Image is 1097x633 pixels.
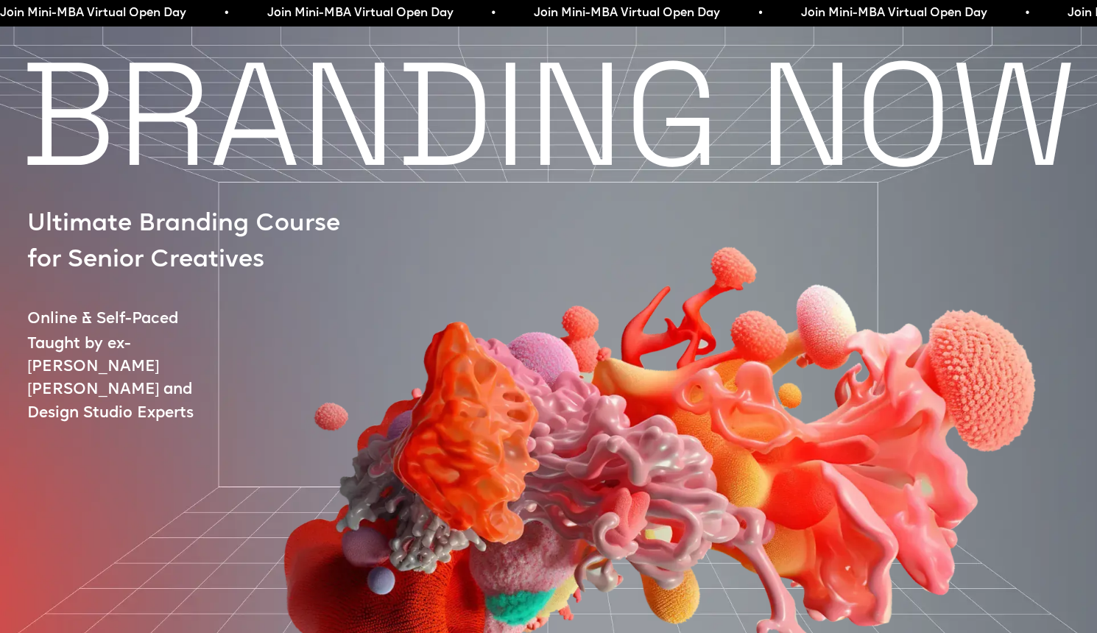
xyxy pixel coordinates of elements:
[754,3,758,24] span: •
[1021,3,1026,24] span: •
[487,3,492,24] span: •
[220,3,225,24] span: •
[27,333,247,425] p: Taught by ex-[PERSON_NAME] [PERSON_NAME] and Design Studio Experts
[27,206,356,278] p: Ultimate Branding Course for Senior Creatives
